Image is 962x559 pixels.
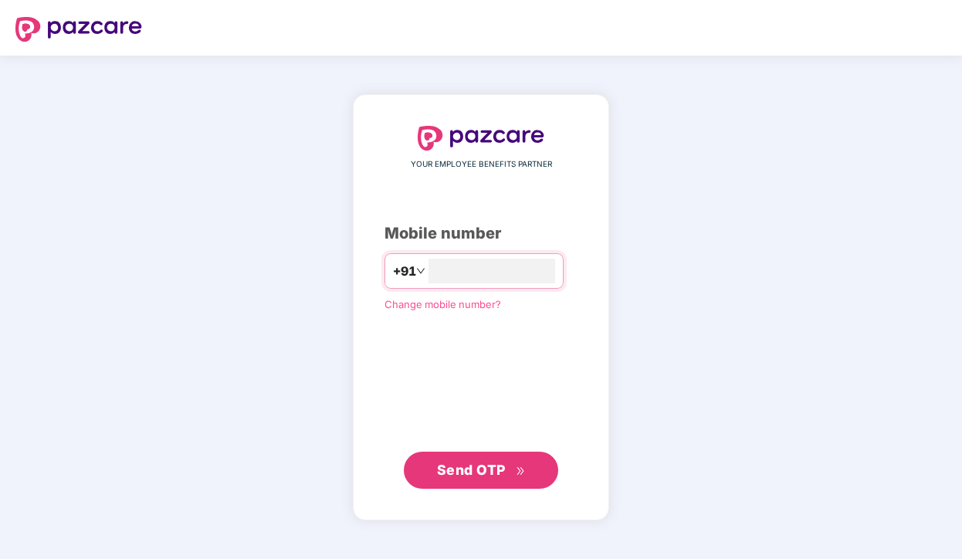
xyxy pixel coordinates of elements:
span: +91 [393,262,416,281]
span: YOUR EMPLOYEE BENEFITS PARTNER [411,158,552,171]
span: double-right [516,466,526,476]
a: Change mobile number? [384,298,501,310]
span: Send OTP [437,462,506,478]
img: logo [418,126,544,151]
button: Send OTPdouble-right [404,452,558,489]
span: down [416,266,425,276]
div: Mobile number [384,222,578,246]
img: logo [15,17,142,42]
